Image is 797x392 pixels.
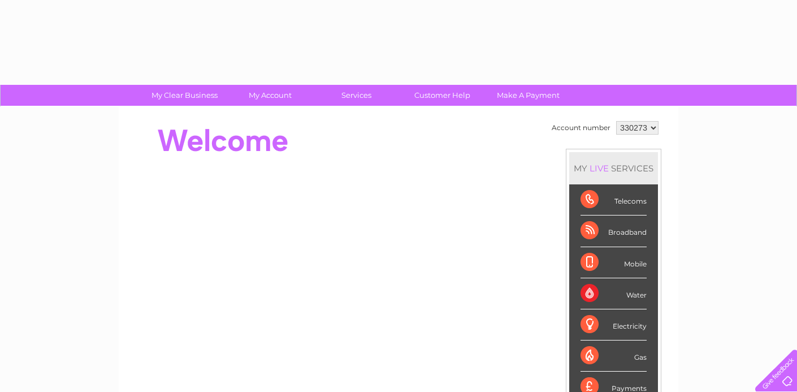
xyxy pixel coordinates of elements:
a: Customer Help [396,85,489,106]
div: Telecoms [581,184,647,216]
div: Broadband [581,216,647,247]
div: Mobile [581,247,647,278]
div: LIVE [587,163,611,174]
a: Services [310,85,403,106]
a: Make A Payment [482,85,575,106]
a: My Clear Business [138,85,231,106]
div: MY SERVICES [569,152,658,184]
td: Account number [549,118,613,137]
div: Electricity [581,309,647,341]
a: My Account [224,85,317,106]
div: Gas [581,341,647,372]
div: Water [581,278,647,309]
